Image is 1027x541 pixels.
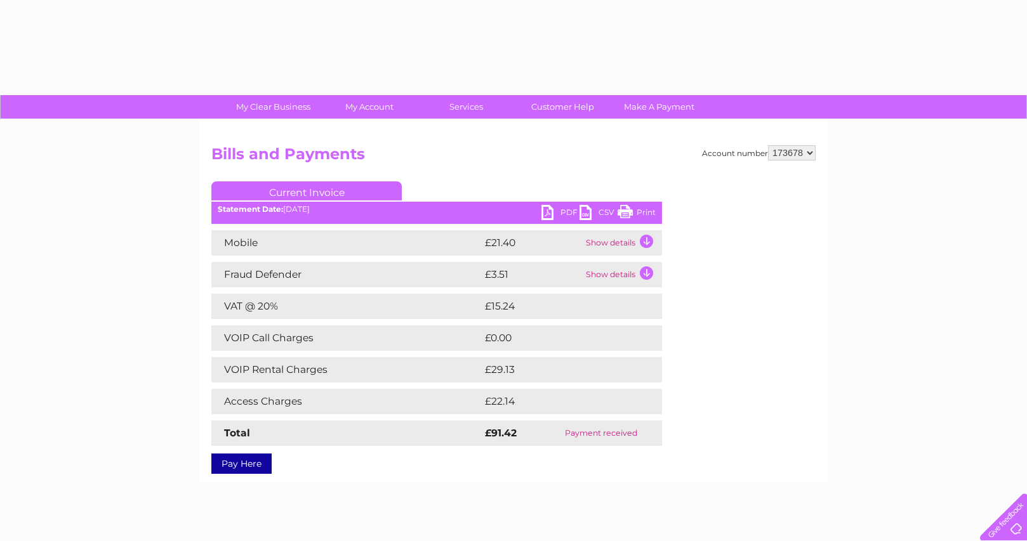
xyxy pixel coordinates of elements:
[221,95,326,119] a: My Clear Business
[211,262,482,287] td: Fraud Defender
[541,205,580,223] a: PDF
[482,357,635,382] td: £29.13
[211,325,482,351] td: VOIP Call Charges
[510,95,615,119] a: Customer Help
[211,294,482,319] td: VAT @ 20%
[583,230,662,256] td: Show details
[482,230,583,256] td: £21.40
[482,389,635,414] td: £22.14
[414,95,519,119] a: Services
[211,181,402,200] a: Current Invoice
[211,389,482,414] td: Access Charges
[211,230,482,256] td: Mobile
[317,95,422,119] a: My Account
[702,145,816,160] div: Account number
[485,427,517,439] strong: £91.42
[224,427,250,439] strong: Total
[482,325,633,351] td: £0.00
[211,453,272,474] a: Pay Here
[618,205,656,223] a: Print
[211,357,482,382] td: VOIP Rental Charges
[541,420,662,446] td: Payment received
[607,95,712,119] a: Make A Payment
[482,294,635,319] td: £15.24
[211,145,816,169] h2: Bills and Payments
[580,205,618,223] a: CSV
[218,204,283,214] b: Statement Date:
[583,262,662,287] td: Show details
[211,205,662,214] div: [DATE]
[482,262,583,287] td: £3.51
